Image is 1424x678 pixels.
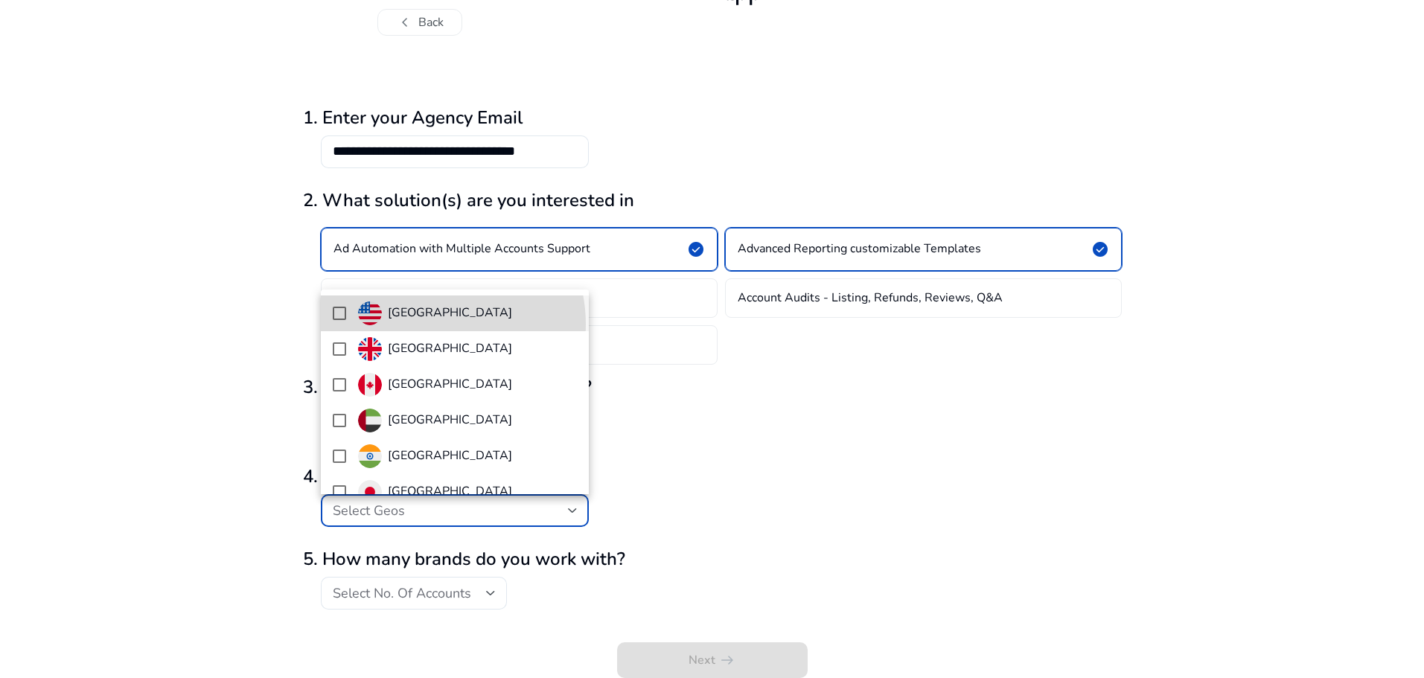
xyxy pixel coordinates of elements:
[388,413,512,427] h4: [GEOGRAPHIC_DATA]
[358,373,382,397] img: ca.svg
[358,444,382,468] img: in.svg
[358,409,382,432] img: ae.svg
[388,377,512,391] h4: [GEOGRAPHIC_DATA]
[388,484,512,499] h4: [GEOGRAPHIC_DATA]
[388,306,512,320] h4: [GEOGRAPHIC_DATA]
[358,337,382,361] img: uk.svg
[388,449,512,463] h4: [GEOGRAPHIC_DATA]
[358,301,382,325] img: us.svg
[358,480,382,504] img: jp.svg
[388,342,512,356] h4: [GEOGRAPHIC_DATA]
